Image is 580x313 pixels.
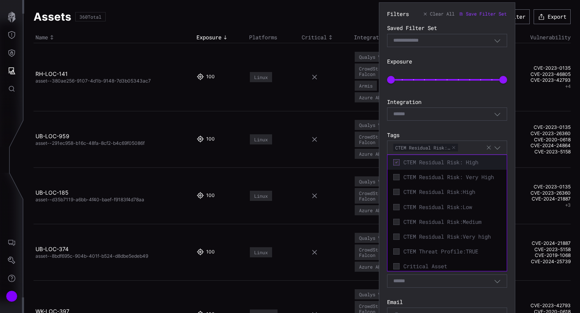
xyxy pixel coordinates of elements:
[35,253,148,259] span: asset--8bdf695c-904b-401f-b524-d8dbe5edeb49
[206,249,212,256] div: 100
[494,278,501,285] button: Toggle options menu
[519,252,571,258] a: CVE-2019-1068
[247,32,300,43] th: Platforms
[519,240,571,246] a: CVE-2024-21887
[302,34,350,41] div: Toggle sort direction
[254,250,268,255] div: Linux
[359,235,389,241] div: Qualys VMDR
[519,65,571,71] a: CVE-2023-0135
[494,111,501,118] button: Toggle options menu
[35,197,144,202] span: asset--d35b7119-a6bb-4f40-baef-f9183f4d78aa
[387,11,409,18] div: Filters
[519,137,571,143] a: CVE-2020-0618
[466,11,507,17] span: Save Filter Set
[519,142,571,149] a: CVE-2024-24864
[34,10,71,24] h1: Assets
[519,258,571,265] a: CVE-2024-25739
[359,54,389,60] div: Qualys VMDR
[359,151,381,156] div: Azure AD
[403,204,501,211] span: CTEM Residual Risk:Low
[35,133,69,139] a: UB-LOC-959
[35,78,151,84] span: asset--380ae256-9107-4d1b-9148-7d3b05343ac7
[387,98,507,106] label: Integration
[35,189,69,196] a: UB-LOC-185
[254,137,268,142] div: Linux
[534,9,571,24] button: Export
[359,179,389,184] div: Qualys VMDR
[206,192,212,199] div: 100
[403,188,501,195] span: CTEM Residual Risk:High
[359,190,395,201] div: CrowdStrike Falcon
[403,248,501,255] span: CTEM Threat Profile:TRUE
[519,184,571,190] a: CVE-2023-0135
[430,11,454,17] span: Clear All
[519,149,571,155] a: CVE-2023-5158
[359,292,389,297] div: Qualys VMDR
[359,134,395,145] div: CrowdStrike Falcon
[359,207,381,213] div: Azure AD
[459,11,507,18] button: Save Filter Set
[494,37,501,44] button: Toggle options menu
[519,196,571,202] a: CVE-2024-21887
[80,14,101,19] div: 360 Total
[423,11,455,18] button: Clear All
[403,174,501,181] span: CTEM Residual Risk: Very High
[359,122,389,128] div: Qualys VMDR
[519,246,571,253] a: CVE-2023-5158
[403,218,501,225] span: CTEM Residual Risk:Medium
[494,144,501,151] button: Toggle options menu
[507,13,525,20] div: Filter
[387,58,507,65] label: Exposure
[519,190,571,196] a: CVE-2023-26360
[35,140,145,146] span: asset--291ec958-b16c-48fa-8cf2-b4c69f05086f
[254,74,268,80] div: Linux
[519,71,571,77] a: CVE-2023-46805
[359,95,381,100] div: Azure AD
[565,83,571,90] button: +4
[206,74,212,81] div: 100
[196,34,245,41] div: Toggle sort direction
[359,264,381,269] div: Azure AD
[403,263,501,270] span: Critical Asset
[359,83,373,88] div: Armis
[387,132,507,139] label: Tags
[352,32,408,43] th: Integrations
[519,124,571,130] a: CVE-2023-0135
[35,70,68,77] a: RH-LOC-141
[387,299,507,306] label: Email
[254,193,268,199] div: Linux
[403,159,501,166] span: CTEM Residual Risk: High
[359,247,395,258] div: CrowdStrike Falcon
[517,32,571,43] th: Vulnerability
[35,34,193,41] div: Toggle sort direction
[35,246,69,252] a: UB-LOC-374
[519,77,571,83] a: CVE-2023-42793
[387,25,507,32] label: Saved Filter Set
[486,144,492,151] button: Clear selection
[359,66,395,77] div: CrowdStrike Falcon
[393,144,458,151] span: CTEM Residual Risk: High
[519,302,571,309] a: CVE-2023-42793
[206,136,212,143] div: 100
[519,130,571,137] a: CVE-2023-26360
[565,202,571,208] button: +3
[403,233,501,240] span: CTEM Residual Risk:Very high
